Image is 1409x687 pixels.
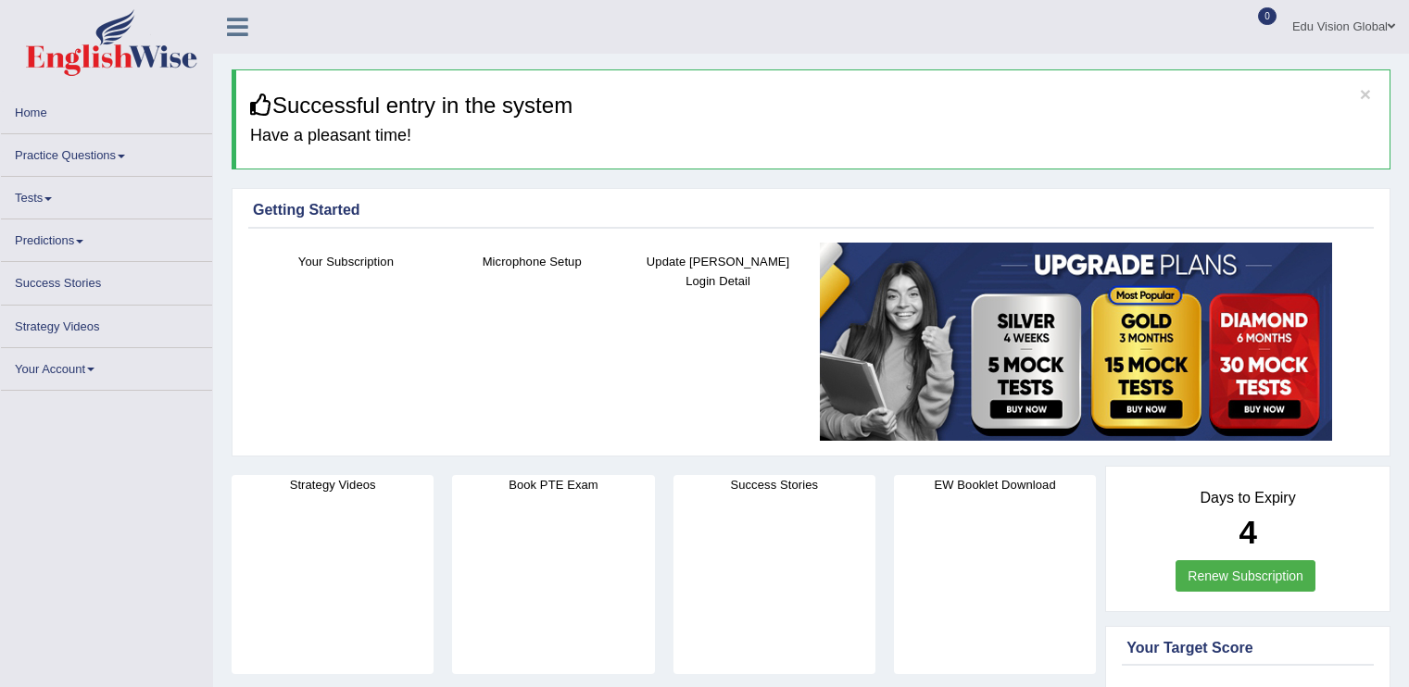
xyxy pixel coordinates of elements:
[1258,7,1277,25] span: 0
[894,475,1096,494] h4: EW Booklet Download
[250,127,1376,145] h4: Have a pleasant time!
[1,306,212,342] a: Strategy Videos
[1126,637,1369,659] div: Your Target Score
[448,252,616,271] h4: Microphone Setup
[1,348,212,384] a: Your Account
[250,94,1376,118] h3: Successful entry in the system
[1,92,212,128] a: Home
[635,252,802,291] h4: Update [PERSON_NAME] Login Detail
[1126,490,1369,506] h4: Days to Expiry
[262,252,430,271] h4: Your Subscription
[232,475,434,494] h4: Strategy Videos
[452,475,654,494] h4: Book PTE Exam
[253,199,1369,221] div: Getting Started
[1,262,212,298] a: Success Stories
[1360,84,1371,104] button: ×
[673,475,875,494] h4: Success Stories
[1,134,212,170] a: Practice Questions
[1,219,212,256] a: Predictions
[820,243,1332,441] img: small5.jpg
[1,177,212,213] a: Tests
[1239,514,1256,550] b: 4
[1176,560,1315,592] a: Renew Subscription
